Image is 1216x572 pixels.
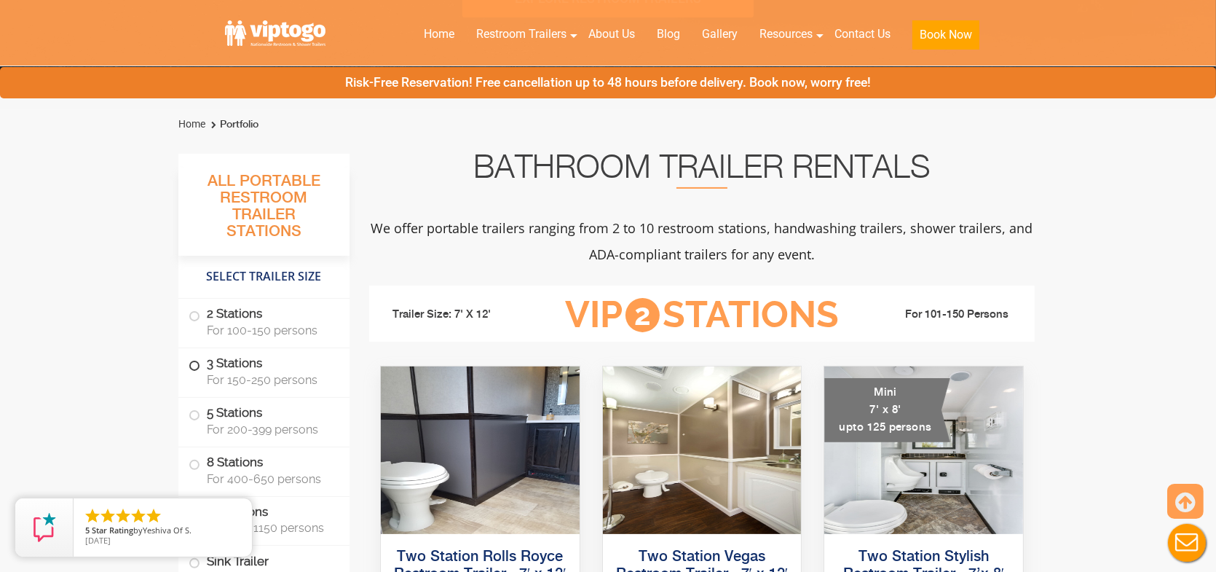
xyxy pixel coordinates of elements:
[603,367,802,534] img: Side view of two station restroom trailer with separate doors for males and females
[84,507,101,525] li: 
[381,367,580,534] img: Side view of two station restroom trailer with separate doors for males and females
[189,497,339,542] label: 10 Stations
[85,535,111,546] span: [DATE]
[379,293,542,337] li: Trailer Size: 7' X 12'
[189,299,339,344] label: 2 Stations
[369,154,1035,189] h2: Bathroom Trailer Rentals
[824,367,1023,534] img: A mini restroom trailer with two separate stations and separate doors for males and females
[178,118,205,130] a: Home
[1158,514,1216,572] button: Live Chat
[369,215,1035,267] p: We offer portable trailers ranging from 2 to 10 restroom stations, handwashing trailers, shower t...
[207,324,332,337] span: For 100-150 persons
[465,18,577,50] a: Restroom Trailers
[99,507,117,525] li: 
[130,507,147,525] li: 
[901,18,990,58] a: Book Now
[912,20,979,50] button: Book Now
[114,507,132,525] li: 
[92,525,133,536] span: Star Rating
[691,18,749,50] a: Gallery
[207,472,332,486] span: For 400-650 persons
[625,298,660,332] span: 2
[646,18,691,50] a: Blog
[824,18,901,50] a: Contact Us
[30,513,59,542] img: Review Rating
[824,378,950,442] div: Mini 7' x 8' upto 125 persons
[189,348,339,393] label: 3 Stations
[143,525,192,536] span: Yeshiva Of S.
[207,521,332,535] span: For 500-1150 persons
[145,507,162,525] li: 
[178,263,350,291] h4: Select Trailer Size
[861,306,1024,324] li: For 101-150 Persons
[85,525,90,536] span: 5
[413,18,465,50] a: Home
[189,398,339,443] label: 5 Stations
[207,423,332,436] span: For 200-399 persons
[207,373,332,387] span: For 150-250 persons
[208,116,258,133] li: Portfolio
[178,168,350,256] h3: All Portable Restroom Trailer Stations
[577,18,646,50] a: About Us
[542,295,861,335] h3: VIP Stations
[85,526,240,536] span: by
[749,18,824,50] a: Resources
[189,447,339,493] label: 8 Stations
